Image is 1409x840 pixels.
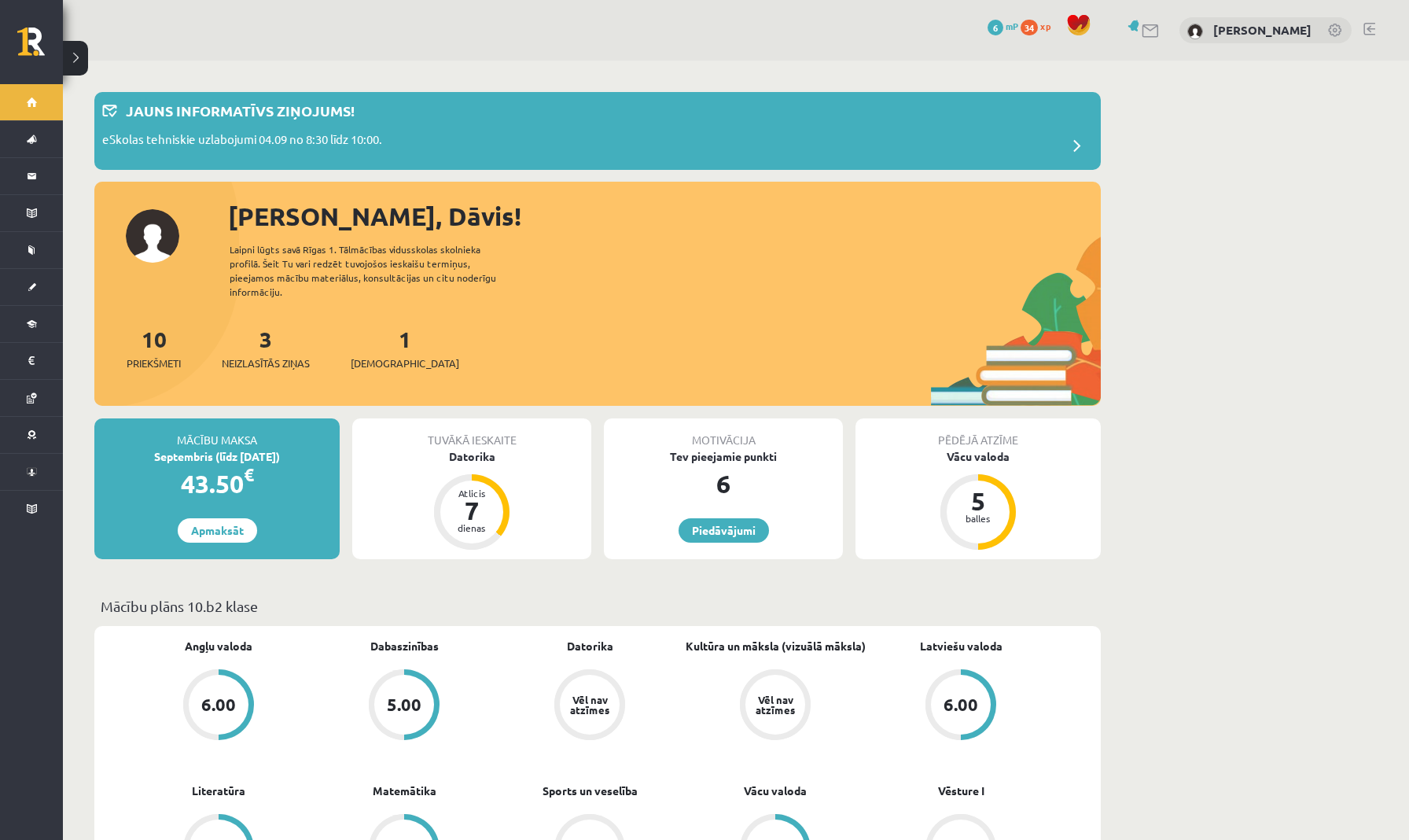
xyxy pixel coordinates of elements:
a: 1[DEMOGRAPHIC_DATA] [351,325,459,371]
div: balles [955,514,1002,523]
span: mP [1006,20,1018,32]
p: Mācību plāns 10.b2 klase [101,595,1094,617]
span: € [244,463,254,486]
a: Datorika [567,638,613,654]
a: Latviešu valoda [920,638,1002,654]
a: Rīgas 1. Tālmācības vidusskola [17,28,63,67]
div: Mācību maksa [94,418,340,448]
a: 5.00 [311,669,497,743]
a: Piedāvājumi [679,518,769,543]
div: Vēl nav atzīmes [568,694,612,715]
div: Tuvākā ieskaite [352,418,591,448]
a: Vēl nav atzīmes [497,669,682,743]
a: Angļu valoda [185,638,252,654]
a: 34 xp [1021,20,1058,32]
a: Vēsture I [938,783,984,799]
div: dienas [448,523,495,532]
a: 6.00 [126,669,311,743]
a: Matemātika [373,783,436,799]
a: Literatūra [192,783,245,799]
span: xp [1040,20,1050,32]
a: Datorika Atlicis 7 dienas [352,448,591,552]
a: 6 mP [988,20,1018,32]
div: Vācu valoda [855,448,1101,465]
span: Neizlasītās ziņas [222,356,310,371]
a: 6.00 [868,669,1054,743]
div: 5 [955,488,1002,514]
img: Dāvis Podnieks [1187,24,1203,39]
div: 6 [604,465,843,503]
div: 43.50 [94,465,340,503]
div: Laipni lūgts savā Rīgas 1. Tālmācības vidusskolas skolnieka profilā. Šeit Tu vari redzēt tuvojošo... [230,242,524,299]
div: 7 [448,498,495,523]
div: 5.00 [387,696,421,713]
a: Vācu valoda 5 balles [855,448,1101,552]
span: Priekšmeti [127,356,181,371]
div: [PERSON_NAME], Dāvis! [228,197,1101,235]
div: Motivācija [604,418,843,448]
div: Septembris (līdz [DATE]) [94,448,340,465]
p: eSkolas tehniskie uzlabojumi 04.09 no 8:30 līdz 10:00. [102,131,382,153]
div: Tev pieejamie punkti [604,448,843,465]
div: 6.00 [201,696,236,713]
a: 3Neizlasītās ziņas [222,325,310,371]
div: Datorika [352,448,591,465]
a: Kultūra un māksla (vizuālā māksla) [686,638,866,654]
div: Atlicis [448,488,495,498]
div: Vēl nav atzīmes [753,694,797,715]
a: Apmaksāt [178,518,257,543]
p: Jauns informatīvs ziņojums! [126,100,355,121]
div: 6.00 [944,696,978,713]
a: Vācu valoda [744,783,807,799]
span: 6 [988,20,1003,35]
a: Dabaszinības [370,638,439,654]
span: [DEMOGRAPHIC_DATA] [351,356,459,371]
a: 10Priekšmeti [127,325,181,371]
a: Vēl nav atzīmes [682,669,868,743]
div: Pēdējā atzīme [855,418,1101,448]
a: Sports un veselība [543,783,638,799]
a: Jauns informatīvs ziņojums! eSkolas tehniskie uzlabojumi 04.09 no 8:30 līdz 10:00. [102,100,1093,162]
a: [PERSON_NAME] [1213,22,1312,38]
span: 34 [1021,20,1038,35]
